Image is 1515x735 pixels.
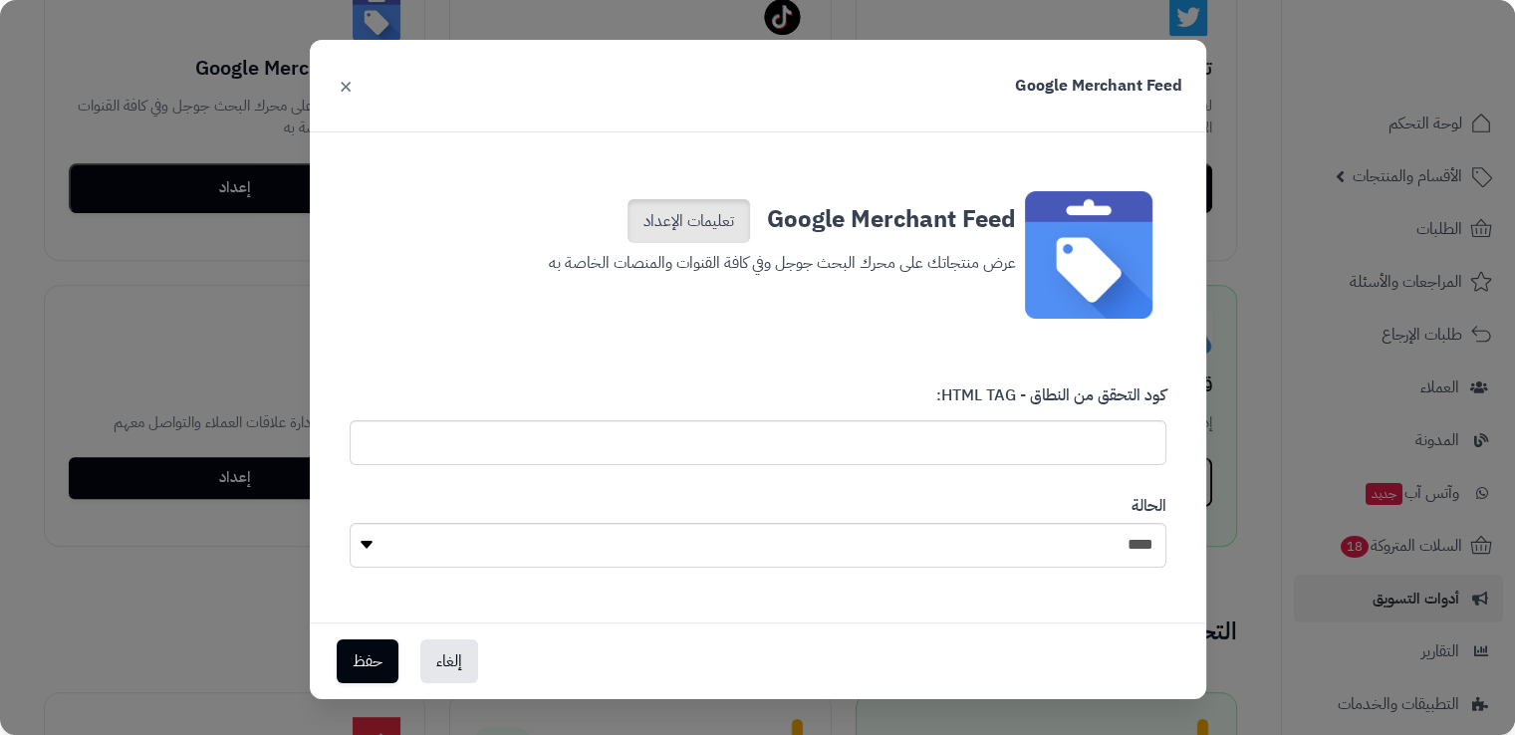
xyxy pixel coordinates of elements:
[628,199,750,243] a: تعليمات الإعداد
[1132,495,1166,518] label: الحالة
[500,243,1016,277] p: عرض منتجاتك على محرك البحث جوجل وفي كافة القنوات والمنصات الخاصة به
[1025,191,1152,319] img: MerchantFeed.png
[936,384,1166,415] label: كود التحقق من النطاق - HTML TAG:
[500,191,1016,243] h3: Google Merchant Feed
[1015,75,1182,98] h3: Google Merchant Feed
[420,639,478,683] button: إلغاء
[334,64,358,108] button: ×
[337,639,398,683] button: حفظ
